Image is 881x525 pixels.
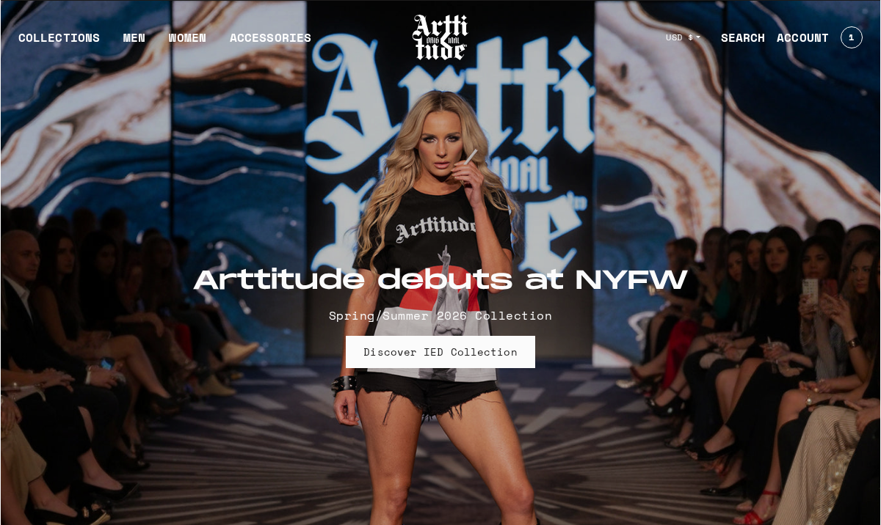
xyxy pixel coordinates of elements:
a: WOMEN [169,29,206,58]
a: ACCOUNT [765,23,829,52]
a: Open cart [829,21,863,54]
div: ACCESSORIES [230,29,311,58]
div: COLLECTIONS [18,29,100,58]
ul: Main navigation [7,29,323,58]
p: Spring/Summer 2026 Collection [192,306,689,324]
a: Discover IED Collection [346,336,534,368]
button: USD $ [657,21,709,54]
a: MEN [123,29,145,58]
a: SEARCH [709,23,766,52]
span: USD $ [666,32,694,43]
span: 1 [849,33,854,42]
h2: Arttitude debuts at NYFW [192,265,689,298]
img: Arttitude [411,12,470,62]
